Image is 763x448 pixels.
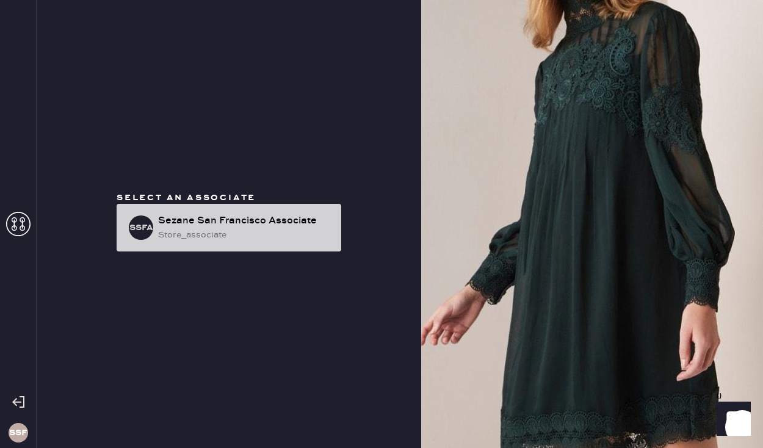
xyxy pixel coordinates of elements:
span: Select an associate [117,192,256,203]
div: store_associate [158,228,331,242]
h3: SSF [9,428,27,437]
iframe: Front Chat [705,393,758,446]
h3: SSFA [129,223,153,232]
div: Sezane San Francisco Associate [158,214,331,228]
